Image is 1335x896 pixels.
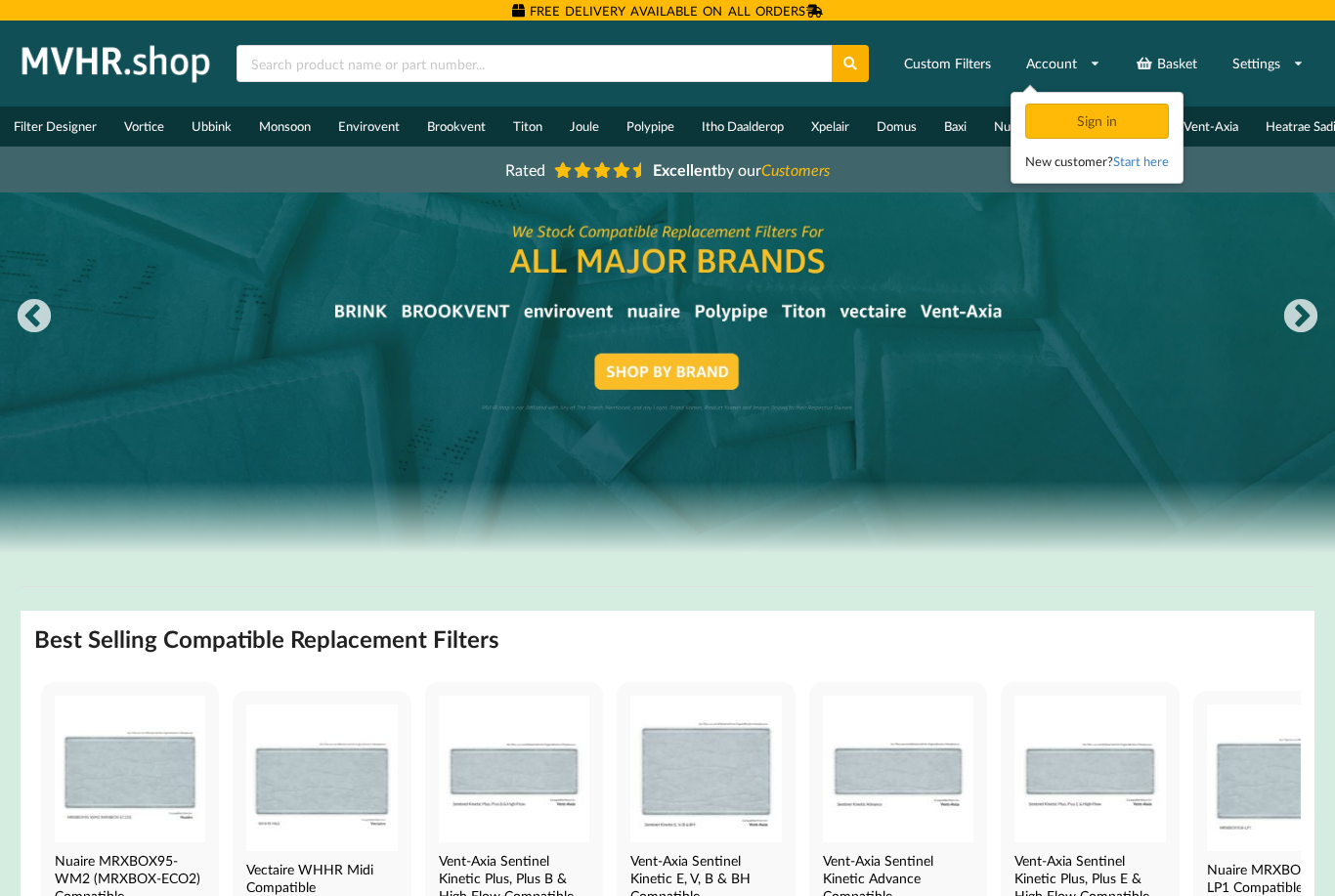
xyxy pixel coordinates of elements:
[14,39,219,88] img: mvhr.shop.png
[439,696,589,842] img: Vent-Axia Sentinel Kinetic Plus, Plus B & High Flow Compatible MVHR Filter Replacement Set from M...
[613,107,688,147] a: Polypipe
[1025,104,1169,139] div: Sign in
[1013,46,1113,81] a: Account
[930,107,980,147] a: Baxi
[499,107,556,147] a: Titon
[34,624,499,655] h2: Best Selling Compatible Replacement Filters
[505,160,545,179] span: Rated
[1170,107,1252,147] a: Vent-Axia
[688,107,797,147] a: Itho Daalderop
[891,46,1004,81] a: Custom Filters
[797,107,863,147] a: Xpelair
[1220,46,1316,81] a: Settings
[1113,153,1169,169] a: Start here
[324,107,413,147] a: Envirovent
[1123,46,1210,81] a: Basket
[15,298,54,337] button: Previous
[653,160,717,179] b: Excellent
[1281,298,1320,337] button: Next
[653,160,830,179] span: by our
[413,107,499,147] a: Brookvent
[1025,151,1169,171] div: New customer?
[823,696,973,842] img: Vent-Axia Sentinel Kinetic Advance Compatible MVHR Filter Replacement Set from MVHR.shop
[761,160,830,179] i: Customers
[863,107,930,147] a: Domus
[630,696,781,842] img: Vent-Axia Sentinel Kinetic E, V, B & BH Compatible MVHR Filter Replacement Set from MVHR.shop
[245,107,324,147] a: Monsoon
[1025,112,1173,129] a: Sign in
[55,696,205,842] img: Nuaire MRXBOX95-WM2 Compatible MVHR Filter Replacement Set from MVHR.shop
[178,107,245,147] a: Ubbink
[980,107,1045,147] a: Nuaire
[556,107,613,147] a: Joule
[1014,696,1165,842] img: Vent-Axia Sentinel Kinetic Plus E & High Flow Compatible MVHR Filter Replacement Set from MVHR.shop
[110,107,178,147] a: Vortice
[237,45,832,82] input: Search product name or part number...
[246,704,397,851] img: Vectaire WHHR Midi Compatible MVHR Filter Replacement Set from MVHR.shop
[492,153,843,186] a: Rated Excellentby ourCustomers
